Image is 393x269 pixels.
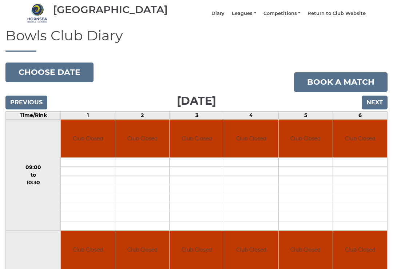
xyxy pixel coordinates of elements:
[333,120,387,158] td: Club Closed
[224,120,278,158] td: Club Closed
[27,4,47,24] img: Hornsea Bowls Centre
[61,112,115,120] td: 1
[115,120,170,158] td: Club Closed
[263,11,300,17] a: Competitions
[294,73,388,92] a: Book a match
[232,11,256,17] a: Leagues
[61,120,115,158] td: Club Closed
[333,112,388,120] td: 6
[170,120,224,158] td: Club Closed
[279,120,333,158] td: Club Closed
[170,112,224,120] td: 3
[6,120,61,231] td: 09:00 to 10:30
[307,11,366,17] a: Return to Club Website
[5,28,388,52] h1: Bowls Club Diary
[362,96,388,110] input: Next
[53,4,168,16] div: [GEOGRAPHIC_DATA]
[224,112,279,120] td: 4
[211,11,225,17] a: Diary
[5,96,47,110] input: Previous
[115,112,170,120] td: 2
[5,63,94,83] button: Choose date
[6,112,61,120] td: Time/Rink
[278,112,333,120] td: 5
